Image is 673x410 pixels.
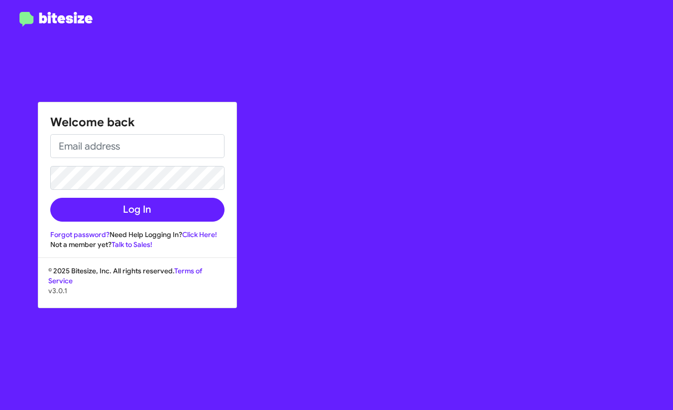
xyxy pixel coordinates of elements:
div: Need Help Logging In? [50,230,224,240]
div: © 2025 Bitesize, Inc. All rights reserved. [38,266,236,308]
input: Email address [50,134,224,158]
p: v3.0.1 [48,286,226,296]
a: Talk to Sales! [112,240,152,249]
a: Forgot password? [50,230,110,239]
div: Not a member yet? [50,240,224,249]
a: Click Here! [182,230,217,239]
h1: Welcome back [50,114,224,130]
button: Log In [50,198,224,222]
a: Terms of Service [48,266,202,285]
